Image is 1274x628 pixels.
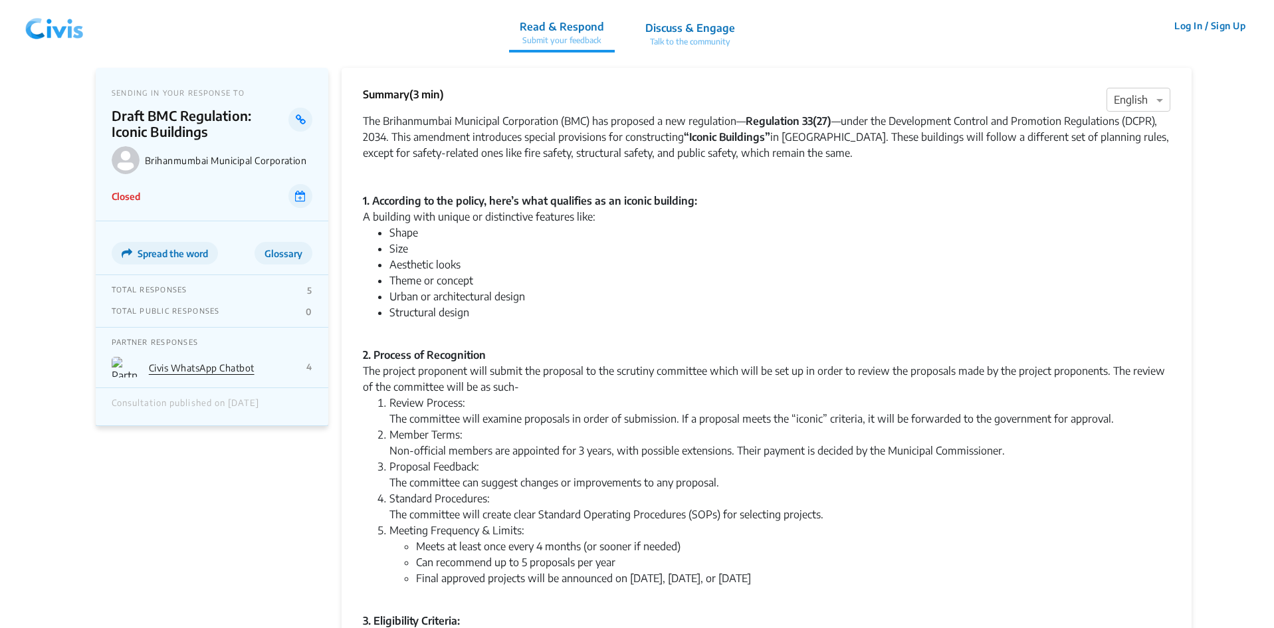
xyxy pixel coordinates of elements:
img: Partner Logo [112,357,138,377]
li: Final approved projects will be announced on [DATE], [DATE], or [DATE] [416,570,1170,602]
strong: 1. According to the policy, here’s what qualifies as an iconic building: [363,194,697,207]
p: Brihanmumbai Municipal Corporation [145,155,312,166]
li: Shape [389,225,1170,241]
p: Closed [112,189,140,203]
div: The Brihanmumbai Municipal Corporation (BMC) has proposed a new regulation— —under the Developmen... [363,113,1170,177]
p: PARTNER RESPONSES [112,338,312,346]
div: Consultation published on [DATE] [112,398,259,415]
p: Draft BMC Regulation: Iconic Buildings [112,108,289,140]
span: Glossary [265,248,302,259]
p: SENDING IN YOUR RESPONSE TO [112,88,312,97]
button: Spread the word [112,242,218,264]
li: Structural design [389,304,1170,336]
li: Can recommend up to 5 proposals per year [416,554,1170,570]
li: Review Process: The committee will examine proposals in order of submission. If a proposal meets ... [389,395,1170,427]
img: Brihanmumbai Municipal Corporation logo [112,146,140,174]
span: Spread the word [138,248,208,259]
li: Urban or architectural design [389,288,1170,304]
p: Read & Respond [520,19,604,35]
strong: Regulation 33(27) [746,114,831,128]
p: TOTAL PUBLIC RESPONSES [112,306,220,317]
li: Size [389,241,1170,257]
strong: 2. Process of Recognition [363,348,486,362]
div: The project proponent will submit the proposal to the scrutiny committee which will be set up in ... [363,363,1170,395]
p: 4 [306,362,312,372]
p: Submit your feedback [520,35,604,47]
img: navlogo.png [20,6,89,46]
p: Summary [363,86,444,102]
li: Theme or concept [389,272,1170,288]
li: Standard Procedures: The committee will create clear Standard Operating Procedures (SOPs) for sel... [389,490,1170,522]
a: Civis WhatsApp Chatbot [149,362,255,373]
span: (3 min) [409,88,444,101]
p: Talk to the community [645,36,735,48]
li: Member Terms: Non-official members are appointed for 3 years, with possible extensions. Their pay... [389,427,1170,459]
button: Glossary [255,242,312,264]
div: A building with unique or distinctive features like: [363,209,1170,225]
li: Meets at least once every 4 months (or sooner if needed) [416,538,1170,554]
li: Proposal Feedback: The committee can suggest changes or improvements to any proposal. [389,459,1170,490]
li: Meeting Frequency & Limits: [389,522,1170,602]
strong: “Iconic Buildings” [684,130,770,144]
strong: 3. Eligibility Criteria: [363,614,460,627]
li: Aesthetic looks [389,257,1170,272]
p: Discuss & Engage [645,20,735,36]
p: 5 [307,285,312,296]
p: TOTAL RESPONSES [112,285,187,296]
button: Log In / Sign Up [1166,15,1254,36]
p: 0 [306,306,312,317]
